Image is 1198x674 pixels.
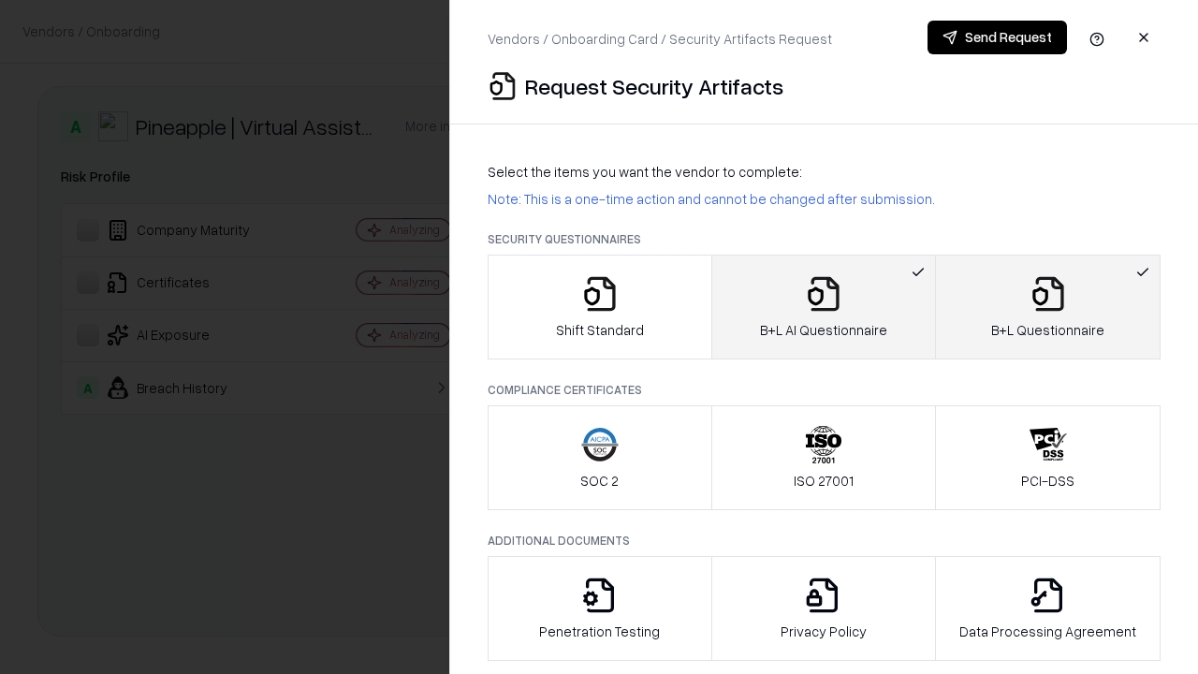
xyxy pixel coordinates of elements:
[488,29,832,49] p: Vendors / Onboarding Card / Security Artifacts Request
[488,231,1161,247] p: Security Questionnaires
[935,405,1161,510] button: PCI-DSS
[760,320,887,340] p: B+L AI Questionnaire
[935,255,1161,359] button: B+L Questionnaire
[991,320,1104,340] p: B+L Questionnaire
[1021,471,1074,491] p: PCI-DSS
[711,255,937,359] button: B+L AI Questionnaire
[488,405,712,510] button: SOC 2
[711,405,937,510] button: ISO 27001
[959,622,1136,641] p: Data Processing Agreement
[488,556,712,661] button: Penetration Testing
[928,21,1067,54] button: Send Request
[935,556,1161,661] button: Data Processing Agreement
[781,622,867,641] p: Privacy Policy
[488,382,1161,398] p: Compliance Certificates
[794,471,854,491] p: ISO 27001
[525,71,783,101] p: Request Security Artifacts
[488,189,1161,209] p: Note: This is a one-time action and cannot be changed after submission.
[580,471,619,491] p: SOC 2
[488,255,712,359] button: Shift Standard
[711,556,937,661] button: Privacy Policy
[488,533,1161,549] p: Additional Documents
[539,622,660,641] p: Penetration Testing
[556,320,644,340] p: Shift Standard
[488,162,1161,182] p: Select the items you want the vendor to complete:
